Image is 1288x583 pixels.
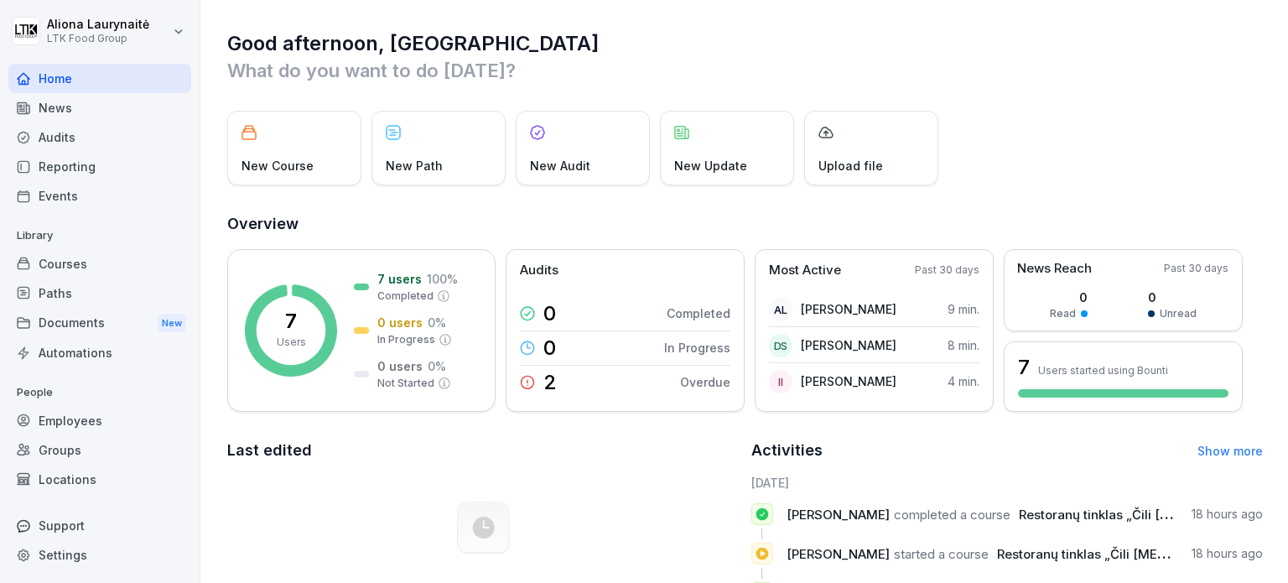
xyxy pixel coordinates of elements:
[227,57,1263,84] p: What do you want to do [DATE]?
[680,373,730,391] p: Overdue
[801,336,896,354] p: [PERSON_NAME]
[1018,353,1030,382] h3: 7
[769,370,792,393] div: II
[664,339,730,357] p: In Progress
[8,93,191,122] a: News
[751,439,823,462] h2: Activities
[241,157,314,174] p: New Course
[1160,306,1197,321] p: Unread
[386,157,443,174] p: New Path
[47,33,149,44] p: LTK Food Group
[8,249,191,278] a: Courses
[8,308,191,339] a: DocumentsNew
[377,376,434,391] p: Not Started
[8,540,191,570] a: Settings
[751,474,1264,492] h6: [DATE]
[520,261,558,280] p: Audits
[227,439,740,462] h2: Last edited
[1050,306,1076,321] p: Read
[769,298,792,321] div: AL
[8,465,191,494] a: Locations
[543,304,556,324] p: 0
[8,278,191,308] a: Paths
[8,406,191,435] a: Employees
[1017,259,1092,278] p: News Reach
[8,64,191,93] a: Home
[377,357,423,375] p: 0 users
[948,300,979,318] p: 9 min.
[894,507,1010,523] span: completed a course
[1164,261,1228,276] p: Past 30 days
[1038,364,1168,377] p: Users started using Bounti
[1192,506,1263,523] p: 18 hours ago
[227,30,1263,57] h1: Good afternoon, [GEOGRAPHIC_DATA]
[277,335,306,350] p: Users
[1197,444,1263,458] a: Show more
[8,222,191,249] p: Library
[801,372,896,390] p: [PERSON_NAME]
[8,122,191,152] a: Audits
[377,289,434,304] p: Completed
[8,338,191,367] a: Automations
[1148,289,1197,306] p: 0
[530,157,590,174] p: New Audit
[285,311,297,331] p: 7
[787,546,890,562] span: [PERSON_NAME]
[543,338,556,358] p: 0
[8,435,191,465] a: Groups
[428,357,446,375] p: 0 %
[915,263,979,278] p: Past 30 days
[543,372,557,393] p: 2
[8,379,191,406] p: People
[8,511,191,540] div: Support
[667,305,730,322] p: Completed
[948,336,979,354] p: 8 min.
[158,314,186,333] div: New
[428,314,446,331] p: 0 %
[818,157,883,174] p: Upload file
[894,546,989,562] span: started a course
[427,270,458,288] p: 100 %
[377,314,423,331] p: 0 users
[787,507,890,523] span: [PERSON_NAME]
[674,157,747,174] p: New Update
[8,152,191,181] a: Reporting
[227,212,1263,236] h2: Overview
[1192,545,1263,562] p: 18 hours ago
[769,261,841,280] p: Most Active
[948,372,979,390] p: 4 min.
[1050,289,1088,306] p: 0
[769,334,792,357] div: DS
[377,332,435,347] p: In Progress
[377,270,422,288] p: 7 users
[8,308,191,339] div: Documents
[8,181,191,211] a: Events
[801,300,896,318] p: [PERSON_NAME]
[47,18,149,32] p: Aliona Laurynaitė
